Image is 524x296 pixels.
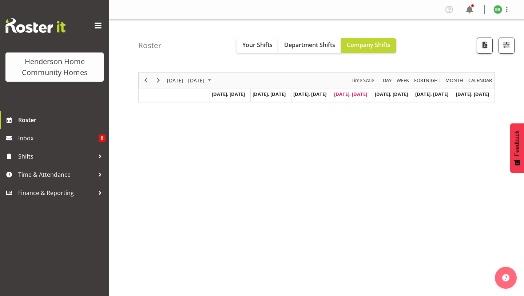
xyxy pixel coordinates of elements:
img: eloise-bailey8534.jpg [493,5,502,14]
span: Shifts [18,151,95,162]
span: Finance & Reporting [18,187,95,198]
span: Company Shifts [347,41,390,49]
span: Department Shifts [284,41,335,49]
button: Download a PDF of the roster according to the set date range. [477,38,493,54]
button: Company Shifts [341,38,396,53]
button: Feedback - Show survey [510,123,524,173]
span: Inbox [18,133,99,144]
div: Henderson Home Community Homes [13,56,96,78]
span: Time & Attendance [18,169,95,180]
span: Your Shifts [242,41,273,49]
span: Feedback [514,131,520,156]
h4: Roster [138,41,162,50]
span: Roster [18,114,106,125]
button: Your Shifts [237,38,278,53]
img: Rosterit website logo [5,18,65,33]
span: 8 [99,135,106,142]
button: Department Shifts [278,38,341,53]
img: help-xxl-2.png [502,274,509,281]
button: Filter Shifts [499,38,515,54]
